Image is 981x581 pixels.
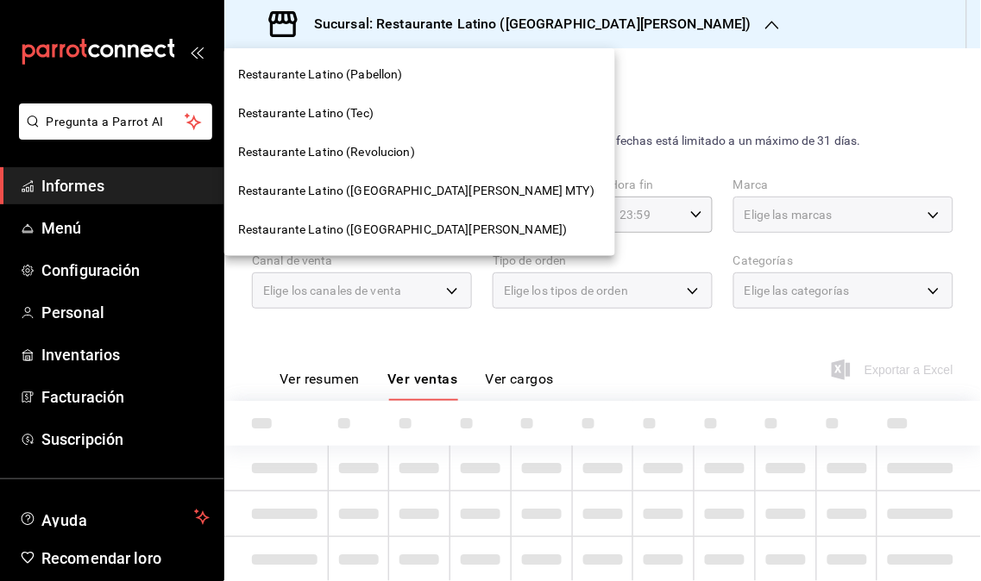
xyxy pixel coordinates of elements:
[224,133,615,172] div: Restaurante Latino (Revolucion)
[224,55,615,94] div: Restaurante Latino (Pabellon)
[224,172,615,210] div: Restaurante Latino ([GEOGRAPHIC_DATA][PERSON_NAME] MTY)
[224,94,615,133] div: Restaurante Latino (Tec)
[238,182,594,200] span: Restaurante Latino ([GEOGRAPHIC_DATA][PERSON_NAME] MTY)
[238,104,374,122] span: Restaurante Latino (Tec)
[238,66,403,84] span: Restaurante Latino (Pabellon)
[238,143,415,161] span: Restaurante Latino (Revolucion)
[238,221,568,239] span: Restaurante Latino ([GEOGRAPHIC_DATA][PERSON_NAME])
[224,210,615,249] div: Restaurante Latino ([GEOGRAPHIC_DATA][PERSON_NAME])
